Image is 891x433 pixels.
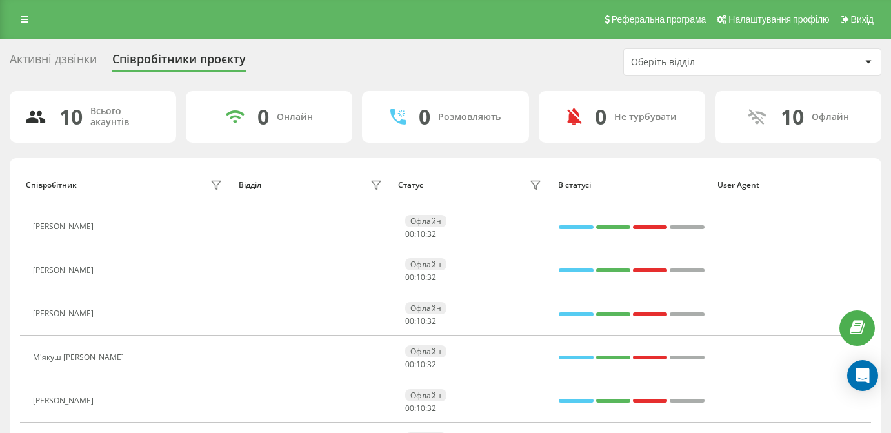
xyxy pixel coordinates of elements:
span: 10 [416,228,425,239]
div: Відділ [239,181,261,190]
div: Офлайн [405,302,446,314]
span: 00 [405,403,414,414]
div: 0 [257,105,269,129]
div: Статус [398,181,423,190]
div: М'якуш [PERSON_NAME] [33,353,127,362]
div: Офлайн [405,345,446,357]
div: Офлайн [812,112,849,123]
div: Розмовляють [438,112,501,123]
div: Співробітник [26,181,77,190]
div: [PERSON_NAME] [33,309,97,318]
div: Співробітники проєкту [112,52,246,72]
div: Офлайн [405,215,446,227]
span: 10 [416,403,425,414]
div: Не турбувати [614,112,677,123]
span: 10 [416,359,425,370]
div: 10 [59,105,83,129]
div: Офлайн [405,389,446,401]
div: : : [405,317,436,326]
span: 10 [416,316,425,327]
span: 00 [405,359,414,370]
div: Всього акаунтів [90,106,161,128]
div: В статусі [558,181,705,190]
span: 32 [427,403,436,414]
span: 00 [405,228,414,239]
div: Активні дзвінки [10,52,97,72]
div: Open Intercom Messenger [847,360,878,391]
div: [PERSON_NAME] [33,396,97,405]
span: 00 [405,272,414,283]
div: 0 [595,105,606,129]
div: [PERSON_NAME] [33,222,97,231]
div: : : [405,230,436,239]
span: 10 [416,272,425,283]
span: 32 [427,316,436,327]
span: Реферальна програма [612,14,706,25]
div: Онлайн [277,112,313,123]
span: 00 [405,316,414,327]
div: 10 [781,105,804,129]
div: 0 [419,105,430,129]
span: Вихід [851,14,874,25]
div: Офлайн [405,258,446,270]
span: Налаштування профілю [728,14,829,25]
span: 32 [427,359,436,370]
span: 32 [427,272,436,283]
span: 32 [427,228,436,239]
div: Оберіть відділ [631,57,785,68]
div: : : [405,404,436,413]
div: User Agent [717,181,865,190]
div: [PERSON_NAME] [33,266,97,275]
div: : : [405,360,436,369]
div: : : [405,273,436,282]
